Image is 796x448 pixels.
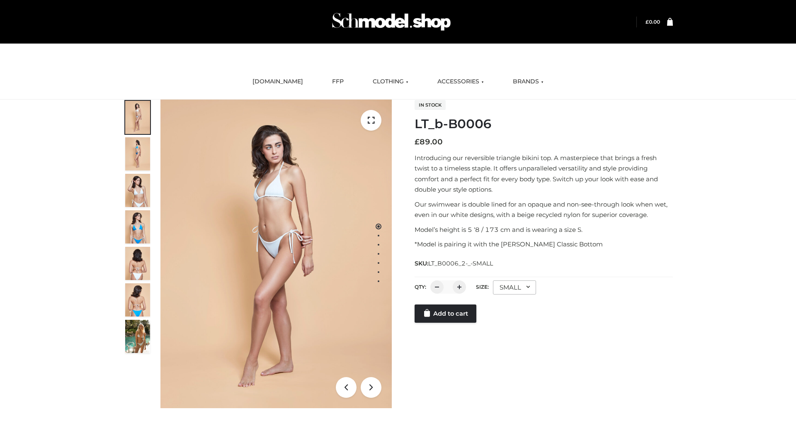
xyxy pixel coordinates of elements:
img: Schmodel Admin 964 [329,5,454,38]
div: SMALL [493,280,536,295]
img: ArielClassicBikiniTop_CloudNine_AzureSky_OW114ECO_3-scaled.jpg [125,174,150,207]
label: Size: [476,284,489,290]
p: Model’s height is 5 ‘8 / 173 cm and is wearing a size S. [415,224,673,235]
span: £ [646,19,649,25]
a: BRANDS [507,73,550,91]
span: SKU: [415,258,494,268]
span: £ [415,137,420,146]
a: CLOTHING [366,73,415,91]
h1: LT_b-B0006 [415,117,673,131]
p: Our swimwear is double lined for an opaque and non-see-through look when wet, even in our white d... [415,199,673,220]
a: Add to cart [415,304,476,323]
bdi: 0.00 [646,19,660,25]
a: £0.00 [646,19,660,25]
img: Arieltop_CloudNine_AzureSky2.jpg [125,320,150,353]
span: LT_B0006_2-_-SMALL [428,260,493,267]
p: *Model is pairing it with the [PERSON_NAME] Classic Bottom [415,239,673,250]
a: FFP [326,73,350,91]
a: [DOMAIN_NAME] [246,73,309,91]
label: QTY: [415,284,426,290]
p: Introducing our reversible triangle bikini top. A masterpiece that brings a fresh twist to a time... [415,153,673,195]
bdi: 89.00 [415,137,443,146]
img: ArielClassicBikiniTop_CloudNine_AzureSky_OW114ECO_1 [160,100,392,408]
span: In stock [415,100,446,110]
img: ArielClassicBikiniTop_CloudNine_AzureSky_OW114ECO_7-scaled.jpg [125,247,150,280]
img: ArielClassicBikiniTop_CloudNine_AzureSky_OW114ECO_8-scaled.jpg [125,283,150,317]
a: ACCESSORIES [431,73,490,91]
img: ArielClassicBikiniTop_CloudNine_AzureSky_OW114ECO_1-scaled.jpg [125,101,150,134]
img: ArielClassicBikiniTop_CloudNine_AzureSky_OW114ECO_4-scaled.jpg [125,210,150,243]
img: ArielClassicBikiniTop_CloudNine_AzureSky_OW114ECO_2-scaled.jpg [125,137,150,170]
